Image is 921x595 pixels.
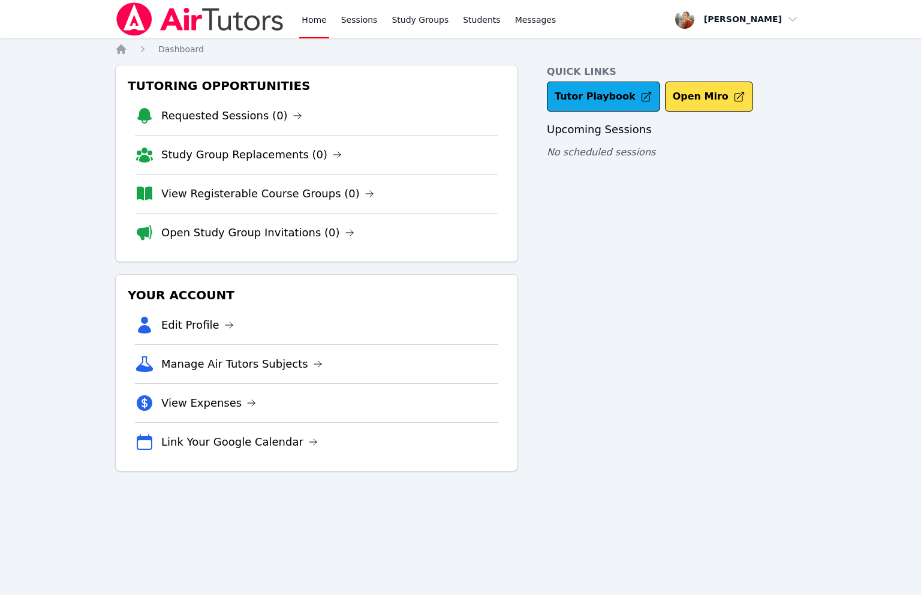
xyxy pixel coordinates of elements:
a: Edit Profile [161,317,234,333]
span: No scheduled sessions [547,146,655,158]
h3: Upcoming Sessions [547,121,806,138]
a: Link Your Google Calendar [161,434,318,450]
a: Study Group Replacements (0) [161,146,342,163]
nav: Breadcrumb [115,43,806,55]
h3: Your Account [125,284,508,306]
button: Open Miro [665,82,753,112]
h3: Tutoring Opportunities [125,75,508,97]
a: View Registerable Course Groups (0) [161,185,374,202]
img: Air Tutors [115,2,285,36]
span: Dashboard [158,44,204,54]
a: Manage Air Tutors Subjects [161,356,323,372]
span: Messages [515,14,556,26]
a: Requested Sessions (0) [161,107,302,124]
a: View Expenses [161,395,256,411]
a: Dashboard [158,43,204,55]
h4: Quick Links [547,65,806,79]
a: Tutor Playbook [547,82,660,112]
a: Open Study Group Invitations (0) [161,224,354,241]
